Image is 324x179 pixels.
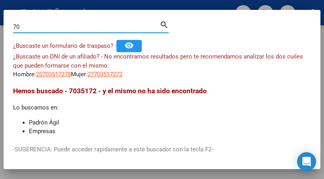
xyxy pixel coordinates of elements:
[13,42,116,49] span: ¿Buscaste un formulario de traspaso? -
[88,71,122,78] span: 27703517272
[29,127,311,136] li: Empresas
[29,118,311,127] li: Padrón Ágil
[13,53,303,69] span: ¿Buscaste un DNI de un afiliado? - No encontramos resultados pero te recomendamos analizar los do...
[13,87,207,95] span: Hemos buscado - 7035172 - y el mismo no ha sido encontrado
[124,41,134,50] mat-icon: remove_red_eye
[297,152,316,171] div: Open Intercom Messenger
[36,71,71,78] span: 20703517278
[13,52,311,79] div: Hombre: Mujer:
[160,19,169,29] mat-icon: search
[13,145,311,154] p: -SUGERENCIA: Puede acceder rapidamente a este buscador con la tecla F2-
